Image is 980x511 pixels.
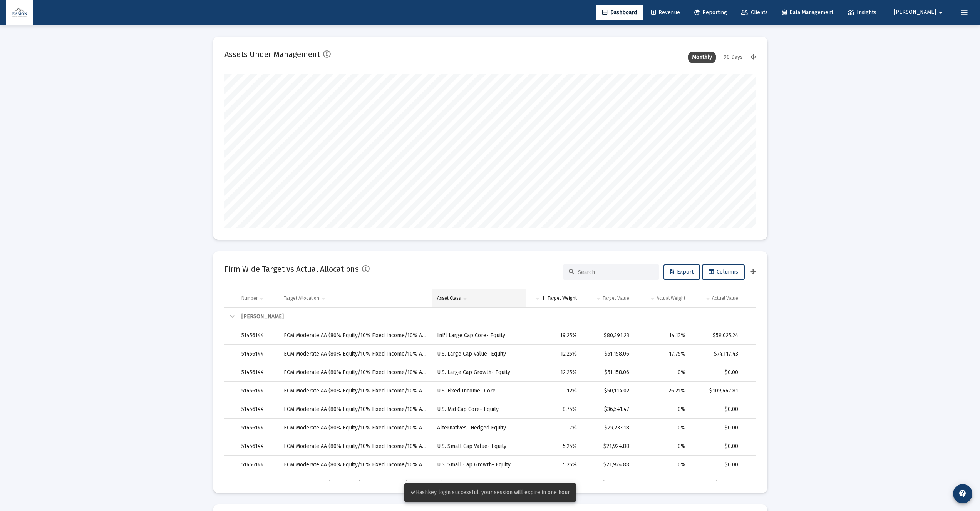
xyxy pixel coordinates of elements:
td: ECM Moderate AA (80% Equity/10% Fixed Income/10% Alts) [278,326,432,345]
span: Show filter options for column 'Target Allocation' [320,295,326,301]
td: ECM Moderate AA (80% Equity/10% Fixed Income/10% Alts) [278,437,432,456]
td: Column Target Value [582,289,635,307]
td: ECM Moderate AA (80% Equity/10% Fixed Income/10% Alts) [278,345,432,363]
button: [PERSON_NAME] [885,5,955,20]
td: Column Percentage Variance [744,289,815,307]
div: 1.67% [640,479,685,487]
span: Show filter options for column 'Target Weight' [535,295,541,301]
a: Data Management [776,5,839,20]
td: U.S. Small Cap Growth- Equity [432,456,526,474]
div: Target Weight [548,295,577,301]
td: Column Actual Value [691,289,744,307]
td: ECM Moderate AA (80% Equity/10% Fixed Income/10% Alts) [278,382,432,400]
div: 7% [531,424,576,432]
td: ECM Moderate AA (80% Equity/10% Fixed Income/10% Alts) [278,474,432,493]
div: (7.00%) [749,424,810,432]
button: Export [663,264,700,280]
td: ECM Moderate AA (80% Equity/10% Fixed Income/10% Alts) [278,456,432,474]
td: Int'l Large Cap Core- Equity [432,326,526,345]
span: Dashboard [602,9,637,16]
mat-icon: contact_support [958,489,967,498]
div: (8.75%) [749,406,810,413]
td: 51456144 [236,382,278,400]
span: Hashkey login successful, your session will expire in one hour [410,489,570,496]
td: U.S. Fixed Income- Core [432,382,526,400]
td: Collapse [224,308,236,326]
div: Data grid [224,289,756,481]
div: $50,114.02 [588,387,629,395]
td: ECM Moderate AA (80% Equity/10% Fixed Income/10% Alts) [278,419,432,437]
td: Column Target Weight [526,289,582,307]
div: $21,924.88 [588,443,629,450]
div: 12.25% [531,369,576,376]
div: 14.21% [749,387,810,395]
div: Actual Weight [657,295,685,301]
td: 51456144 [236,419,278,437]
td: Alternatives- Hedged Equity [432,419,526,437]
button: Columns [702,264,745,280]
div: Target Value [603,295,629,301]
div: 19.25% [531,332,576,339]
a: Revenue [645,5,686,20]
div: 0% [640,461,685,469]
mat-icon: arrow_drop_down [936,5,945,20]
div: $21,924.88 [588,461,629,469]
div: $80,391.23 [588,332,629,339]
div: $29,233.18 [588,424,629,432]
div: 90 Days [720,52,747,63]
div: $51,158.06 [588,350,629,358]
span: Show filter options for column 'Target Value' [596,295,601,301]
div: 17.75% [640,350,685,358]
div: Target Allocation [284,295,319,301]
span: Reporting [694,9,727,16]
h2: Firm Wide Target vs Actual Allocations [224,263,359,275]
div: 12% [531,387,576,395]
div: 0% [640,424,685,432]
div: $0.00 [696,424,738,432]
td: ECM Moderate AA (80% Equity/10% Fixed Income/10% Alts) [278,400,432,419]
td: 51456144 [236,326,278,345]
td: Column Target Allocation [278,289,432,307]
div: 0% [640,443,685,450]
a: Reporting [688,5,733,20]
input: Search [578,269,653,276]
span: Export [670,269,694,275]
div: $6,963.55 [696,479,738,487]
div: (3.33%) [749,479,810,487]
td: 51456144 [236,345,278,363]
div: 0% [640,369,685,376]
div: (5.25%) [749,461,810,469]
span: Insights [848,9,876,16]
div: 5.50% [749,350,810,358]
div: $0.00 [696,406,738,413]
div: (12.25%) [749,369,810,376]
td: 51456144 [236,363,278,382]
div: $51,158.06 [588,369,629,376]
span: Show filter options for column 'Asset Class' [462,295,468,301]
div: Asset Class [437,295,461,301]
td: U.S. Mid Cap Core- Equity [432,400,526,419]
td: Column Number [236,289,278,307]
div: $59,025.24 [696,332,738,339]
div: 5.25% [531,443,576,450]
div: $36,541.47 [588,406,629,413]
span: Revenue [651,9,680,16]
td: Column Asset Class [432,289,526,307]
a: Clients [735,5,774,20]
div: $0.00 [696,369,738,376]
div: (5.12%) [749,332,810,339]
td: 51456144 [236,456,278,474]
div: $74,117.43 [696,350,738,358]
div: [PERSON_NAME] [241,313,870,321]
span: [PERSON_NAME] [894,9,936,16]
div: 26.21% [640,387,685,395]
div: Actual Value [712,295,738,301]
div: $20,880.84 [588,479,629,487]
span: Clients [741,9,768,16]
div: $0.00 [696,443,738,450]
span: Show filter options for column 'Actual Value' [705,295,711,301]
span: Show filter options for column 'Actual Weight' [650,295,655,301]
h2: Assets Under Management [224,48,320,60]
div: 12.25% [531,350,576,358]
span: Data Management [782,9,833,16]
